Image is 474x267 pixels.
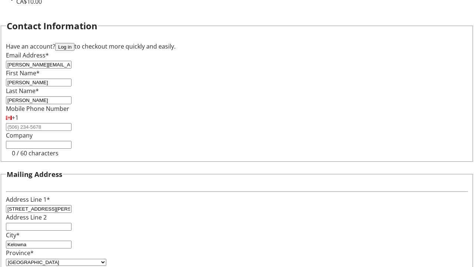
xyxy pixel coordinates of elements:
[6,42,468,51] div: Have an account? to checkout more quickly and easily.
[6,131,33,139] label: Company
[6,231,20,239] label: City*
[7,19,97,33] h2: Contact Information
[6,195,50,204] label: Address Line 1*
[6,213,47,221] label: Address Line 2
[6,249,34,257] label: Province*
[6,105,69,113] label: Mobile Phone Number
[55,43,74,51] button: Log in
[6,241,71,248] input: City
[6,123,71,131] input: (506) 234-5678
[6,87,39,95] label: Last Name*
[6,51,49,59] label: Email Address*
[7,169,62,179] h3: Mailing Address
[6,205,71,213] input: Address
[6,69,40,77] label: First Name*
[12,149,59,157] tr-character-limit: 0 / 60 characters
